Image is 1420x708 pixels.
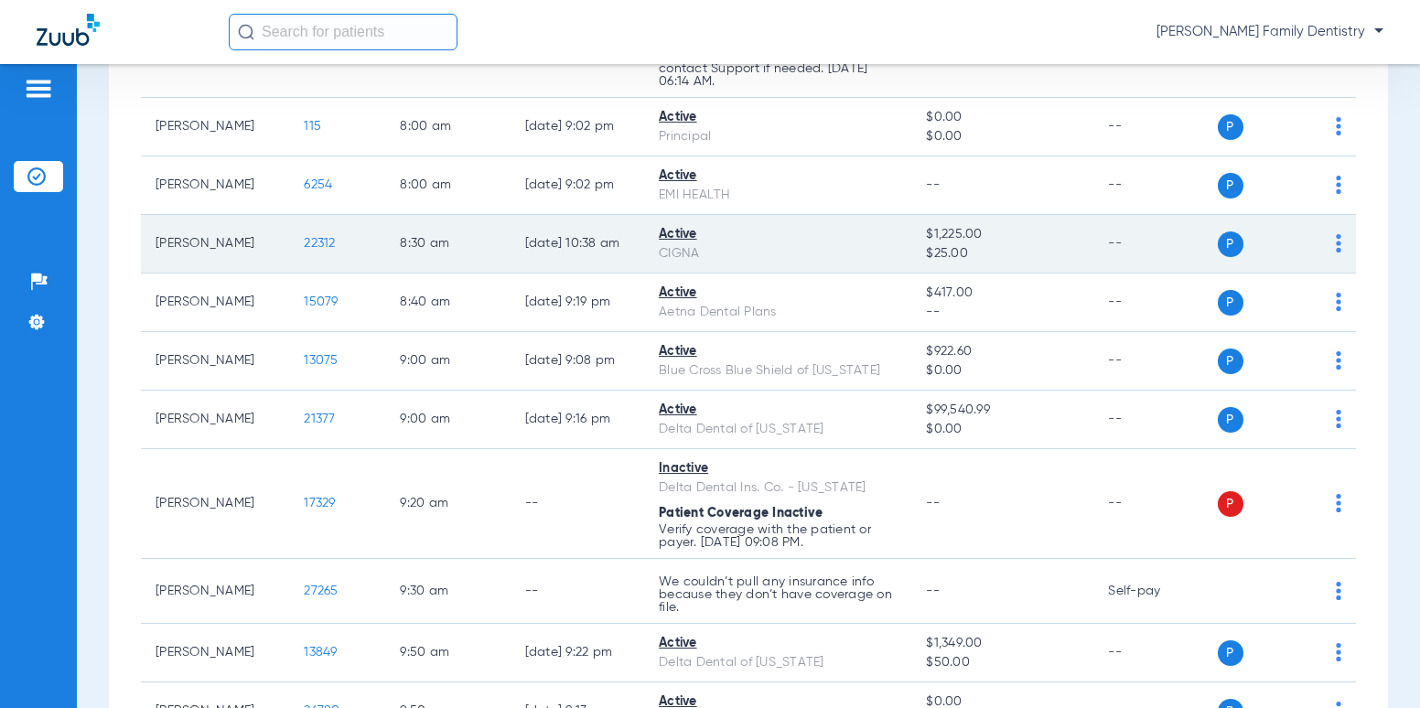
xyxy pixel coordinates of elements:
[141,274,289,332] td: [PERSON_NAME]
[1156,23,1383,41] span: [PERSON_NAME] Family Dentistry
[926,634,1079,653] span: $1,349.00
[926,284,1079,303] span: $417.00
[1218,290,1243,316] span: P
[659,459,897,478] div: Inactive
[385,624,510,682] td: 9:50 AM
[141,98,289,156] td: [PERSON_NAME]
[926,420,1079,439] span: $0.00
[1336,351,1341,370] img: group-dot-blue.svg
[304,237,335,250] span: 22312
[385,391,510,449] td: 9:00 AM
[659,401,897,420] div: Active
[926,401,1079,420] span: $99,540.99
[511,449,645,559] td: --
[926,108,1079,127] span: $0.00
[511,391,645,449] td: [DATE] 9:16 PM
[511,624,645,682] td: [DATE] 9:22 PM
[141,391,289,449] td: [PERSON_NAME]
[37,14,100,46] img: Zuub Logo
[1093,98,1217,156] td: --
[511,98,645,156] td: [DATE] 9:02 PM
[385,332,510,391] td: 9:00 AM
[659,575,897,614] p: We couldn’t pull any insurance info because they don’t have coverage on file.
[1336,117,1341,135] img: group-dot-blue.svg
[511,156,645,215] td: [DATE] 9:02 PM
[1336,234,1341,252] img: group-dot-blue.svg
[511,274,645,332] td: [DATE] 9:19 PM
[659,127,897,146] div: Principal
[1336,494,1341,512] img: group-dot-blue.svg
[659,523,897,549] p: Verify coverage with the patient or payer. [DATE] 09:08 PM.
[659,478,897,498] div: Delta Dental Ins. Co. - [US_STATE]
[304,295,338,308] span: 15079
[926,361,1079,381] span: $0.00
[385,559,510,624] td: 9:30 AM
[141,332,289,391] td: [PERSON_NAME]
[659,420,897,439] div: Delta Dental of [US_STATE]
[926,127,1079,146] span: $0.00
[926,497,940,510] span: --
[385,449,510,559] td: 9:20 AM
[659,634,897,653] div: Active
[1093,559,1217,624] td: Self-pay
[659,653,897,672] div: Delta Dental of [US_STATE]
[238,24,254,40] img: Search Icon
[24,78,53,100] img: hamburger-icon
[1336,410,1341,428] img: group-dot-blue.svg
[1336,582,1341,600] img: group-dot-blue.svg
[304,585,338,597] span: 27265
[659,244,897,263] div: CIGNA
[1093,624,1217,682] td: --
[1218,231,1243,257] span: P
[1093,274,1217,332] td: --
[1218,349,1243,374] span: P
[304,413,335,425] span: 21377
[1218,173,1243,198] span: P
[304,354,338,367] span: 13075
[659,507,823,520] span: Patient Coverage Inactive
[1093,391,1217,449] td: --
[1218,114,1243,140] span: P
[141,156,289,215] td: [PERSON_NAME]
[304,178,332,191] span: 6254
[1093,215,1217,274] td: --
[659,225,897,244] div: Active
[659,342,897,361] div: Active
[659,108,897,127] div: Active
[926,178,940,191] span: --
[1336,176,1341,194] img: group-dot-blue.svg
[926,585,940,597] span: --
[141,624,289,682] td: [PERSON_NAME]
[1336,293,1341,311] img: group-dot-blue.svg
[926,244,1079,263] span: $25.00
[1093,449,1217,559] td: --
[304,646,337,659] span: 13849
[926,342,1079,361] span: $922.60
[1093,156,1217,215] td: --
[1218,491,1243,517] span: P
[1093,332,1217,391] td: --
[926,225,1079,244] span: $1,225.00
[385,98,510,156] td: 8:00 AM
[659,166,897,186] div: Active
[1336,643,1341,661] img: group-dot-blue.svg
[1218,640,1243,666] span: P
[385,215,510,274] td: 8:30 AM
[511,332,645,391] td: [DATE] 9:08 PM
[385,274,510,332] td: 8:40 AM
[141,559,289,624] td: [PERSON_NAME]
[1218,407,1243,433] span: P
[511,215,645,274] td: [DATE] 10:38 AM
[926,653,1079,672] span: $50.00
[229,14,457,50] input: Search for patients
[659,284,897,303] div: Active
[926,303,1079,322] span: --
[385,156,510,215] td: 8:00 AM
[659,186,897,205] div: EMI HEALTH
[659,303,897,322] div: Aetna Dental Plans
[304,497,335,510] span: 17329
[304,120,321,133] span: 115
[659,361,897,381] div: Blue Cross Blue Shield of [US_STATE]
[511,559,645,624] td: --
[141,449,289,559] td: [PERSON_NAME]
